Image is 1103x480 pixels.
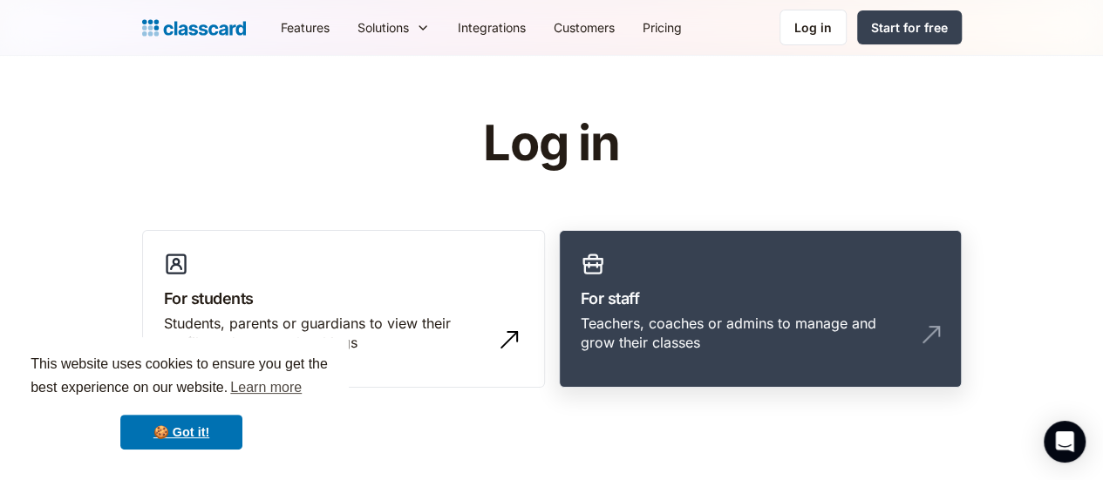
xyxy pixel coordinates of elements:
div: Teachers, coaches or admins to manage and grow their classes [581,314,905,353]
div: Solutions [344,8,444,47]
h3: For students [164,287,523,310]
h1: Log in [275,117,828,171]
span: This website uses cookies to ensure you get the best experience on our website. [31,354,332,401]
div: Students, parents or guardians to view their profile and manage bookings [164,314,488,353]
a: Features [267,8,344,47]
a: learn more about cookies [228,375,304,401]
h3: For staff [581,287,940,310]
a: Customers [540,8,629,47]
a: Pricing [629,8,696,47]
a: Integrations [444,8,540,47]
div: cookieconsent [14,337,349,466]
div: Log in [794,18,832,37]
a: Start for free [857,10,962,44]
a: Log in [780,10,847,45]
a: For studentsStudents, parents or guardians to view their profile and manage bookings [142,230,545,389]
div: Open Intercom Messenger [1044,421,1086,463]
a: For staffTeachers, coaches or admins to manage and grow their classes [559,230,962,389]
a: home [142,16,246,40]
div: Start for free [871,18,948,37]
div: Solutions [357,18,409,37]
a: dismiss cookie message [120,415,242,450]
